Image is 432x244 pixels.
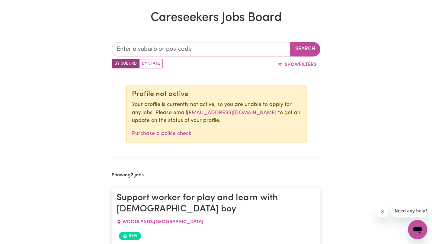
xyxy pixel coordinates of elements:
input: Enter a suburb or postcode [112,42,291,56]
h2: Showing jobs [112,172,144,178]
p: Your profile is currently not active, so you are unable to apply for any jobs. Please email to ge... [132,101,302,125]
label: Search by suburb/post code [112,59,139,68]
a: [EMAIL_ADDRESS][DOMAIN_NAME] [187,110,277,115]
iframe: Message from company [391,204,427,217]
span: Show [285,62,299,67]
iframe: Button to launch messaging window [408,220,427,239]
span: Need any help? [4,4,37,9]
a: Purchase a police check [132,131,191,136]
b: 2 [131,173,133,178]
div: Profile not active [132,90,302,99]
span: Job posted within the last 30 days [119,232,141,240]
h1: Support worker for play and learn with [DEMOGRAPHIC_DATA] boy [117,193,316,215]
button: Search [290,42,320,56]
button: ShowFilters [274,59,320,70]
span: WOODLANDS , [GEOGRAPHIC_DATA] [123,220,203,224]
iframe: Close message [376,205,389,217]
label: Search by state [139,59,163,68]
